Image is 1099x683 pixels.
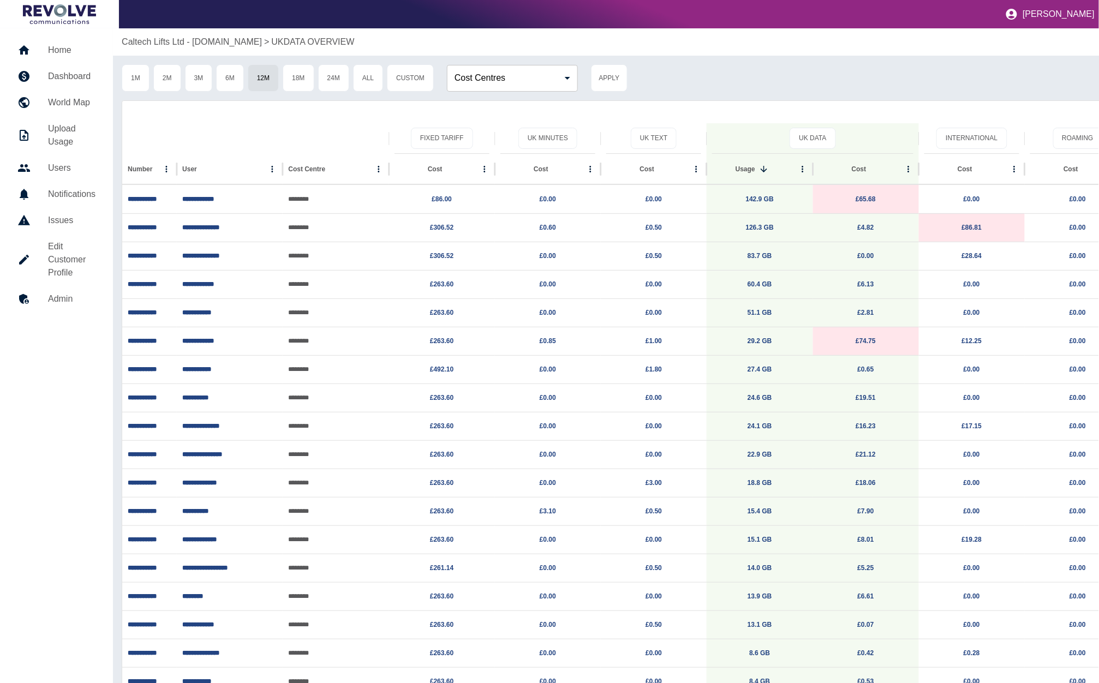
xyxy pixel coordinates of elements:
a: £2.81 [858,309,874,316]
button: Usage column menu [795,161,810,177]
a: £0.00 [646,451,662,458]
button: 12M [248,64,279,92]
a: 83.7 GB [748,252,772,260]
a: £0.00 [540,252,556,260]
button: UK Minutes [518,128,577,149]
a: £6.13 [858,280,874,288]
a: £0.00 [540,621,556,628]
a: £0.00 [1070,252,1086,260]
a: £0.00 [1070,564,1086,572]
button: 1M [122,64,150,92]
a: £0.00 [1070,536,1086,543]
a: £0.00 [1070,649,1086,657]
a: £8.01 [858,536,874,543]
button: 3M [185,64,213,92]
a: £1.80 [646,366,662,373]
a: 15.1 GB [748,536,772,543]
button: 24M [318,64,349,92]
h5: Users [48,161,95,175]
a: Issues [9,207,104,233]
a: £3.00 [646,479,662,487]
a: £0.00 [1070,592,1086,600]
a: £0.00 [964,564,980,572]
a: £12.25 [962,337,982,345]
div: User [182,165,197,173]
a: £0.00 [646,195,662,203]
a: £0.00 [540,479,556,487]
a: £0.00 [540,422,556,430]
a: £0.00 [540,536,556,543]
button: UK Data [790,128,835,149]
a: £306.52 [430,224,453,231]
a: £0.00 [1070,451,1086,458]
button: UK Text [631,128,677,149]
a: £492.10 [430,366,453,373]
h5: World Map [48,96,95,109]
a: £263.60 [430,649,453,657]
a: Caltech Lifts Ltd - [DOMAIN_NAME] [122,35,262,49]
a: £0.60 [540,224,556,231]
h5: Edit Customer Profile [48,240,95,279]
a: Users [9,155,104,181]
h5: Dashboard [48,70,95,83]
a: £19.51 [856,394,876,402]
a: £0.00 [1070,507,1086,515]
div: Cost [640,165,654,173]
a: £18.06 [856,479,876,487]
button: 18M [283,64,314,92]
a: £0.00 [1070,195,1086,203]
a: £0.50 [646,507,662,515]
a: £263.60 [430,507,453,515]
a: £263.60 [430,536,453,543]
a: £6.61 [858,592,874,600]
a: £7.90 [858,507,874,515]
p: > [264,35,269,49]
a: 13.1 GB [748,621,772,628]
a: UKDATA OVERVIEW [271,35,354,49]
a: 24.6 GB [748,394,772,402]
a: £0.42 [858,649,874,657]
a: £0.85 [540,337,556,345]
a: £5.25 [858,564,874,572]
button: Cost Centre column menu [371,161,386,177]
a: £263.60 [430,479,453,487]
a: £0.00 [646,592,662,600]
a: £0.00 [964,451,980,458]
a: £4.82 [858,224,874,231]
button: Cost column menu [689,161,704,177]
a: £0.00 [1070,422,1086,430]
button: Cost column menu [477,161,492,177]
button: Cost column menu [1007,161,1022,177]
button: Fixed Tariff [411,128,473,149]
button: 6M [216,64,244,92]
a: £263.60 [430,621,453,628]
div: Cost [958,165,972,173]
a: £0.00 [646,536,662,543]
p: [PERSON_NAME] [1023,9,1095,19]
a: 51.1 GB [748,309,772,316]
div: Number [128,165,152,173]
a: £16.23 [856,422,876,430]
a: £0.00 [540,280,556,288]
a: £28.64 [962,252,982,260]
a: £263.60 [430,422,453,430]
a: £0.00 [540,309,556,316]
a: £0.00 [964,195,980,203]
a: £0.00 [646,422,662,430]
a: £0.00 [964,394,980,402]
a: £0.07 [858,621,874,628]
a: £0.00 [540,366,556,373]
a: £0.00 [964,479,980,487]
a: 142.9 GB [746,195,774,203]
a: £261.14 [430,564,453,572]
a: £0.00 [1070,621,1086,628]
a: £74.75 [856,337,876,345]
a: £0.00 [1070,394,1086,402]
a: 27.4 GB [748,366,772,373]
a: £0.00 [1070,280,1086,288]
button: International [936,128,1007,149]
a: Dashboard [9,63,104,89]
a: £0.00 [540,394,556,402]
